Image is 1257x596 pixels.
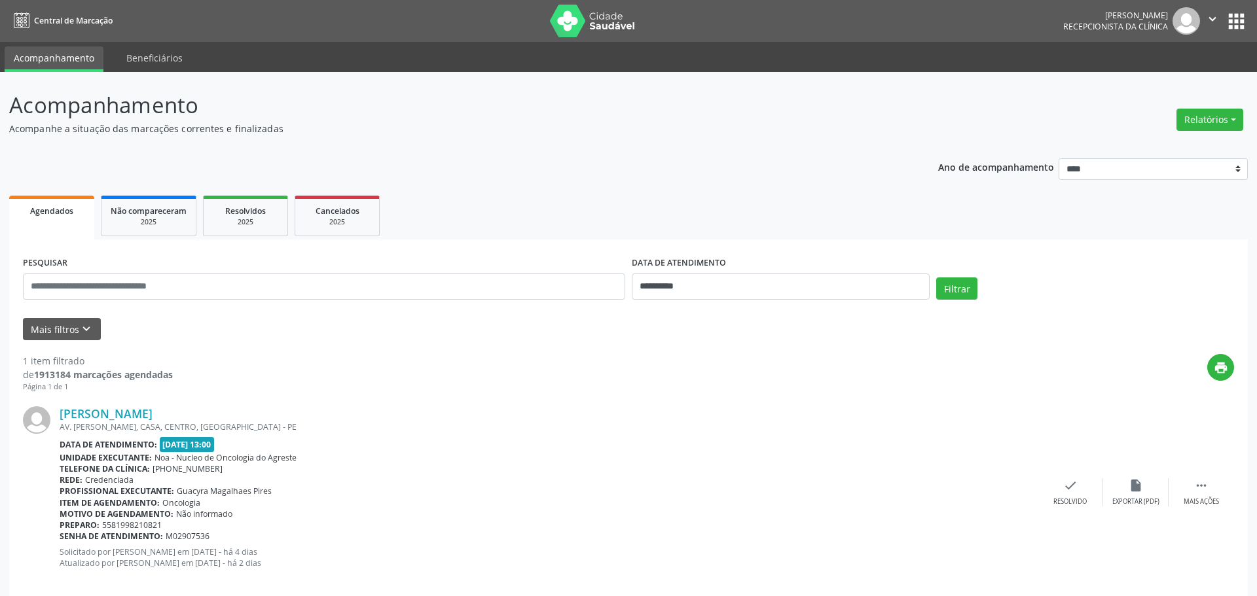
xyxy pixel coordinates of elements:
span: Oncologia [162,497,200,508]
button: print [1207,354,1234,381]
i: check [1063,478,1078,493]
label: PESQUISAR [23,253,67,273]
span: [DATE] 13:00 [160,437,215,452]
div: [PERSON_NAME] [1063,10,1168,21]
p: Solicitado por [PERSON_NAME] em [DATE] - há 4 dias Atualizado por [PERSON_NAME] em [DATE] - há 2 ... [60,546,1038,569]
a: Central de Marcação [9,10,113,31]
span: Guacyra Magalhaes Pires [177,485,272,497]
span: Não compareceram [111,205,187,217]
span: 5581998210821 [102,519,162,531]
a: Beneficiários [117,46,192,69]
strong: 1913184 marcações agendadas [34,368,173,381]
b: Unidade executante: [60,452,152,463]
button: apps [1225,10,1248,33]
a: [PERSON_NAME] [60,406,153,421]
b: Preparo: [60,519,100,531]
span: M02907536 [166,531,209,542]
b: Item de agendamento: [60,497,160,508]
p: Ano de acompanhamento [938,158,1054,175]
b: Motivo de agendamento: [60,508,173,519]
b: Rede: [60,474,82,485]
div: 1 item filtrado [23,354,173,368]
b: Data de atendimento: [60,439,157,450]
span: [PHONE_NUMBER] [153,463,223,474]
i: print [1214,360,1228,375]
button: Filtrar [936,277,977,300]
div: Mais ações [1184,497,1219,506]
span: Central de Marcação [34,15,113,26]
div: AV. [PERSON_NAME], CASA, CENTRO, [GEOGRAPHIC_DATA] - PE [60,421,1038,432]
i: keyboard_arrow_down [79,322,94,336]
div: Página 1 de 1 [23,381,173,393]
span: Recepcionista da clínica [1063,21,1168,32]
span: Noa - Nucleo de Oncologia do Agreste [155,452,297,463]
img: img [23,406,50,434]
i:  [1205,12,1220,26]
b: Senha de atendimento: [60,531,163,542]
div: 2025 [304,217,370,227]
b: Telefone da clínica: [60,463,150,474]
i: insert_drive_file [1129,478,1143,493]
div: 2025 [111,217,187,227]
p: Acompanhe a situação das marcações correntes e finalizadas [9,122,876,135]
button:  [1200,7,1225,35]
span: Credenciada [85,474,134,485]
div: 2025 [213,217,278,227]
i:  [1194,478,1209,493]
span: Não informado [176,508,232,519]
span: Agendados [30,205,73,217]
div: de [23,368,173,381]
p: Acompanhamento [9,89,876,122]
button: Relatórios [1176,109,1243,131]
b: Profissional executante: [60,485,174,497]
span: Resolvidos [225,205,266,217]
button: Mais filtroskeyboard_arrow_down [23,318,101,341]
div: Exportar (PDF) [1112,497,1159,506]
span: Cancelados [316,205,359,217]
label: DATA DE ATENDIMENTO [632,253,726,273]
div: Resolvido [1053,497,1087,506]
img: img [1173,7,1200,35]
a: Acompanhamento [5,46,103,72]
